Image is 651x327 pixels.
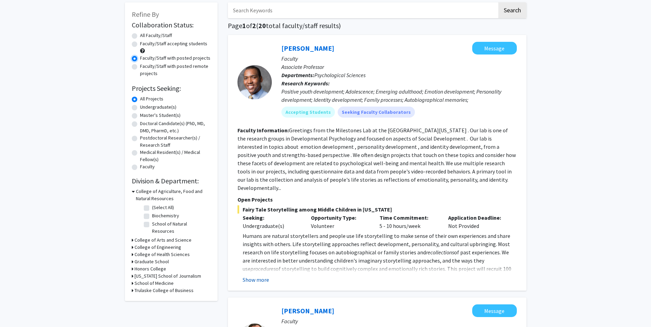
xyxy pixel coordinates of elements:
h3: School of Medicine [135,280,174,287]
a: [PERSON_NAME] [281,44,334,52]
mat-chip: Seeking Faculty Collaborators [338,107,415,118]
h2: Collaboration Status: [132,21,211,29]
p: Opportunity Type: [311,214,369,222]
label: (Select All) [152,204,174,211]
label: School of Natural Resources [152,220,209,235]
em: recollections [426,249,454,256]
h3: Graduate School [135,258,169,265]
mat-chip: Accepting Students [281,107,335,118]
span: 1 [242,21,246,30]
label: Faculty/Staff with posted projects [140,54,210,62]
h3: [US_STATE] School of Journalism [135,272,201,280]
h3: College of Health Sciences [135,251,190,258]
p: Seeking: [243,214,301,222]
label: Medical Resident(s) / Medical Fellow(s) [140,149,211,163]
div: Volunteer [306,214,374,230]
button: Message Jordan Booker [472,42,517,54]
button: Search [498,2,526,18]
h2: Division & Department: [132,177,211,185]
label: Postdoctoral Researcher(s) / Research Staff [140,134,211,149]
b: Faculty Information: [237,127,289,134]
h3: Honors College [135,265,166,272]
div: Not Provided [443,214,512,230]
input: Search Keywords [228,2,497,18]
span: Refine By [132,10,159,19]
span: 20 [258,21,266,30]
span: Fairy Tale Storytelling among Middle Children in [US_STATE] [237,205,517,214]
iframe: Chat [5,296,29,322]
h1: Page of ( total faculty/staff results) [228,22,526,30]
label: Master's Student(s) [140,112,181,119]
p: Faculty [281,54,517,63]
h3: College of Arts and Science [135,237,191,244]
a: [PERSON_NAME] [281,306,334,315]
p: Faculty [281,317,517,325]
div: Undergraduate(s) [243,222,301,230]
label: Faculty/Staff accepting students [140,40,207,47]
label: Undergraduate(s) [140,104,176,111]
fg-read-more: Greetings from the Milestones Lab at the [GEOGRAPHIC_DATA][US_STATE] . Our lab is one of the rese... [237,127,516,191]
h3: College of Agriculture, Food and Natural Resources [136,188,211,202]
div: 5 - 10 hours/week [374,214,443,230]
p: Humans are natural storytellers and people use life storytelling to make sense of their own exper... [243,232,517,314]
label: Faculty [140,163,155,170]
button: Message Roger Fales [472,304,517,317]
label: All Projects [140,95,163,102]
label: Faculty/Staff with posted remote projects [140,63,211,77]
label: All Faculty/Staff [140,32,172,39]
span: 2 [252,21,256,30]
button: Show more [243,276,269,284]
span: Psychological Sciences [314,72,365,78]
em: procedures [251,265,276,272]
label: Biochemistry [152,212,179,219]
label: Doctoral Candidate(s) (PhD, MD, DMD, PharmD, etc.) [140,120,211,134]
b: Departments: [281,72,314,78]
h3: College of Engineering [135,244,181,251]
h2: Projects Seeking: [132,84,211,93]
p: Associate Professor [281,63,517,71]
div: Positive youth development; Adolescence; Emerging adulthood; Emotion development; Personality dev... [281,87,517,104]
p: Time Commitment: [380,214,438,222]
p: Application Deadline: [448,214,507,222]
p: Open Projects [237,195,517,204]
h3: Trulaske College of Business [135,287,194,294]
b: Research Keywords: [281,80,330,87]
